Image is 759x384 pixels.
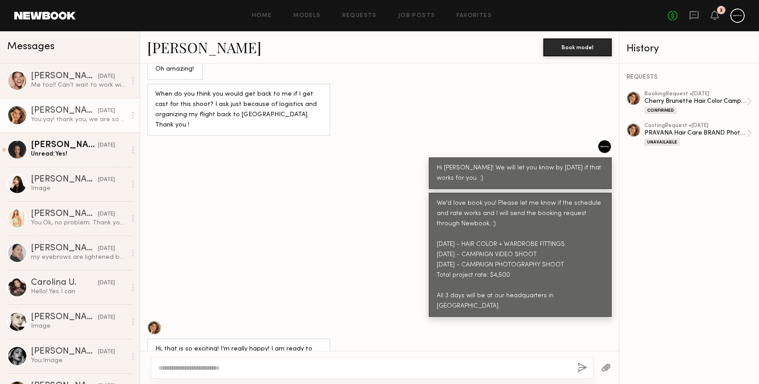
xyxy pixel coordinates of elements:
[252,13,272,19] a: Home
[31,313,98,322] div: [PERSON_NAME]
[31,279,98,287] div: Carolina U.
[147,38,261,57] a: [PERSON_NAME]
[98,348,115,356] div: [DATE]
[627,44,752,54] div: History
[293,13,320,19] a: Models
[543,38,612,56] button: Book model
[98,245,115,253] div: [DATE]
[31,253,126,262] div: my eyebrows are lightened but i can dye them dark if need be they usually look like this naturally
[31,150,126,158] div: Unread: Yes!
[31,81,126,89] div: Me too!! Can’t wait to work with you all!
[456,13,492,19] a: Favorites
[98,72,115,81] div: [DATE]
[31,115,126,124] div: You: yay! thank you, we are so excited too!
[398,13,435,19] a: Job Posts
[644,129,746,137] div: PRAVANA Hair Care BRAND Photoshoot
[644,91,752,114] a: bookingRequest •[DATE]Cherry Brunette Hair Color Campaign - PRAVANAConfirmed
[644,97,746,105] div: Cherry Brunette Hair Color Campaign - PRAVANA
[98,313,115,322] div: [DATE]
[31,287,126,296] div: Hello! Yes I can
[98,176,115,184] div: [DATE]
[644,107,677,114] div: Confirmed
[31,175,98,184] div: [PERSON_NAME]
[31,210,98,219] div: [PERSON_NAME]
[437,198,604,311] div: We'd love book you! Please let me know if the schedule and rate works and I will send the booking...
[644,123,752,146] a: castingRequest •[DATE]PRAVANA Hair Care BRAND PhotoshootUnavailable
[31,141,98,150] div: [PERSON_NAME]
[98,210,115,219] div: [DATE]
[31,347,98,356] div: [PERSON_NAME]
[644,139,680,146] div: Unavailable
[437,163,604,184] div: Hi [PERSON_NAME]! We will let you know by [DATE] if that works for you. :)
[31,356,126,365] div: You: Image
[342,13,377,19] a: Requests
[31,322,126,330] div: Image
[31,244,98,253] div: [PERSON_NAME]
[7,42,55,52] span: Messages
[155,89,322,131] div: When do you think you would get back to me if I get cast for this shoot? I ask just because of lo...
[31,184,126,193] div: Image
[155,344,322,365] div: Hi, that is so exciting! I’m really happy! I am ready to confirm!
[31,106,98,115] div: [PERSON_NAME]
[98,279,115,287] div: [DATE]
[543,43,612,51] a: Book model
[31,219,126,227] div: You: Ok, no problem. Thank you for getting back to us.
[644,123,746,129] div: casting Request • [DATE]
[720,8,723,13] div: 2
[644,91,746,97] div: booking Request • [DATE]
[98,141,115,150] div: [DATE]
[98,107,115,115] div: [DATE]
[627,74,752,80] div: REQUESTS
[155,64,195,75] div: Oh amazing!
[31,72,98,81] div: [PERSON_NAME]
